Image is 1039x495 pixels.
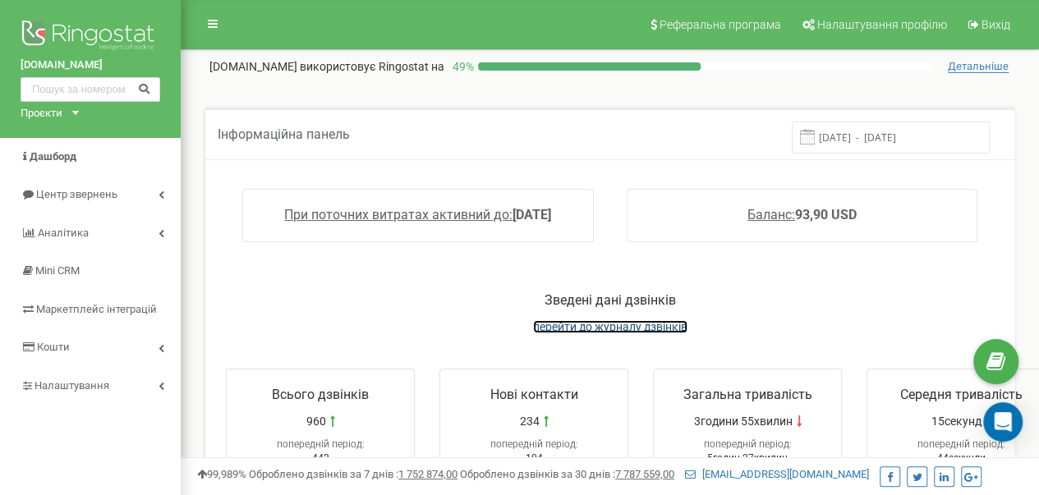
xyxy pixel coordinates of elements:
[36,188,117,200] span: Центр звернень
[284,207,551,222] a: При поточних витратах активний до:[DATE]
[218,126,350,142] span: Інформаційна панель
[660,18,781,31] span: Реферальна програма
[21,77,160,102] input: Пошук за номером
[900,387,1023,402] span: Середня тривалість
[306,413,326,429] span: 960
[685,468,869,480] a: [EMAIL_ADDRESS][DOMAIN_NAME]
[917,438,1005,450] span: попередній період:
[197,468,246,480] span: 99,989%
[398,468,457,480] u: 1 752 874,00
[982,18,1010,31] span: Вихід
[937,452,986,464] span: 44секунди
[249,468,457,480] span: Оброблено дзвінків за 7 днів :
[277,438,365,450] span: попередній період:
[931,413,982,429] span: 15секунд
[526,452,543,464] span: 104
[948,60,1009,73] span: Детальніше
[38,227,89,239] span: Аналiтика
[444,58,478,75] p: 49 %
[615,468,674,480] u: 7 787 559,00
[21,16,160,57] img: Ringostat logo
[520,413,540,429] span: 234
[694,413,793,429] span: 3години 55хвилин
[747,207,857,222] a: Баланс:93,90 USD
[300,60,444,73] span: використовує Ringostat на
[707,452,788,464] span: 5годин 27хвилин
[284,207,513,222] span: При поточних витратах активний до:
[683,387,812,402] span: Загальна тривалість
[21,106,62,121] div: Проєкти
[37,341,70,353] span: Кошти
[312,452,329,464] span: 442
[533,320,687,333] a: перейти до журналу дзвінків
[490,438,578,450] span: попередній період:
[747,207,795,222] span: Баланс:
[209,58,444,75] p: [DOMAIN_NAME]
[35,264,80,277] span: Mini CRM
[30,150,76,163] span: Дашборд
[460,468,674,480] span: Оброблено дзвінків за 30 днів :
[704,438,792,450] span: попередній період:
[490,387,578,402] span: Нові контакти
[272,387,369,402] span: Всього дзвінків
[983,402,1023,442] div: Open Intercom Messenger
[545,292,676,308] span: Зведені дані дзвінків
[34,379,109,392] span: Налаштування
[36,303,157,315] span: Маркетплейс інтеграцій
[21,57,160,73] a: [DOMAIN_NAME]
[817,18,947,31] span: Налаштування профілю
